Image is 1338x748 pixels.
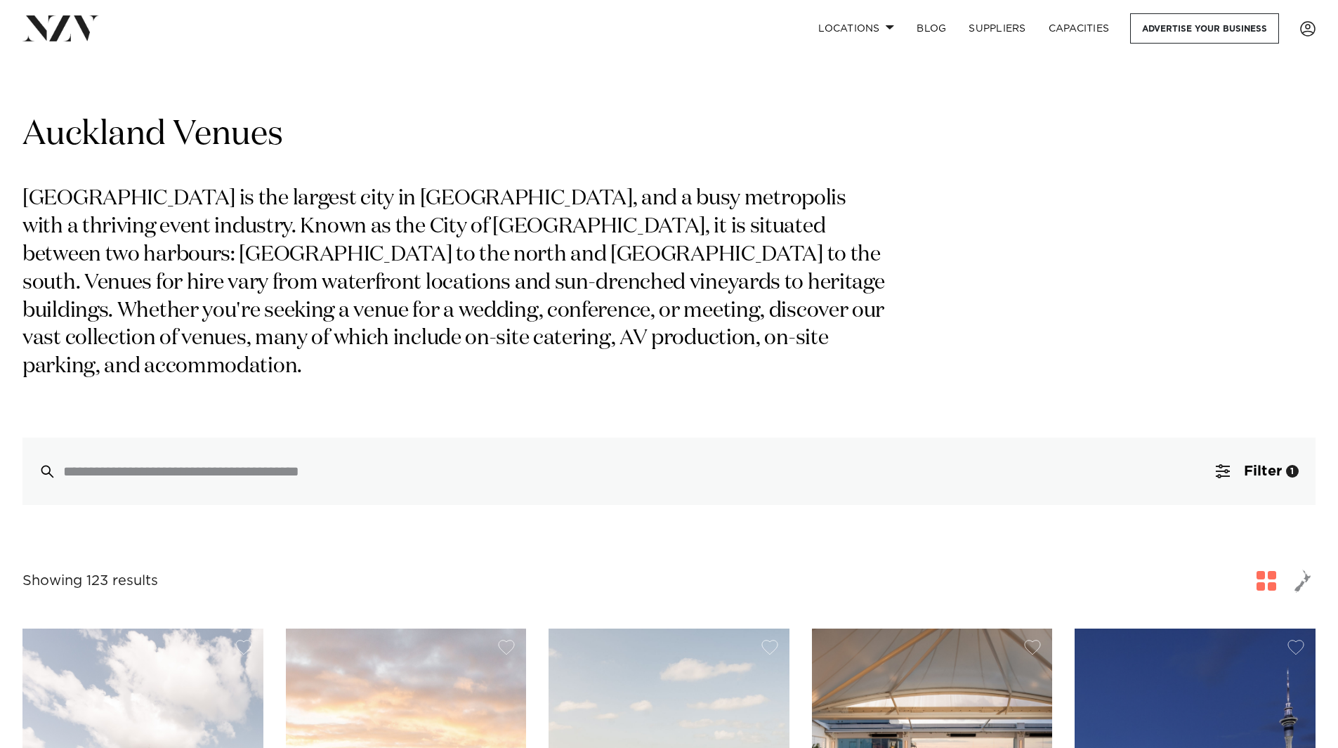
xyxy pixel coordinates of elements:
[22,185,891,381] p: [GEOGRAPHIC_DATA] is the largest city in [GEOGRAPHIC_DATA], and a busy metropolis with a thriving...
[1037,13,1121,44] a: Capacities
[905,13,957,44] a: BLOG
[957,13,1037,44] a: SUPPLIERS
[807,13,905,44] a: Locations
[1130,13,1279,44] a: Advertise your business
[1286,465,1299,478] div: 1
[22,15,99,41] img: nzv-logo.png
[1199,438,1316,505] button: Filter1
[1244,464,1282,478] span: Filter
[22,113,1316,157] h1: Auckland Venues
[22,570,158,592] div: Showing 123 results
